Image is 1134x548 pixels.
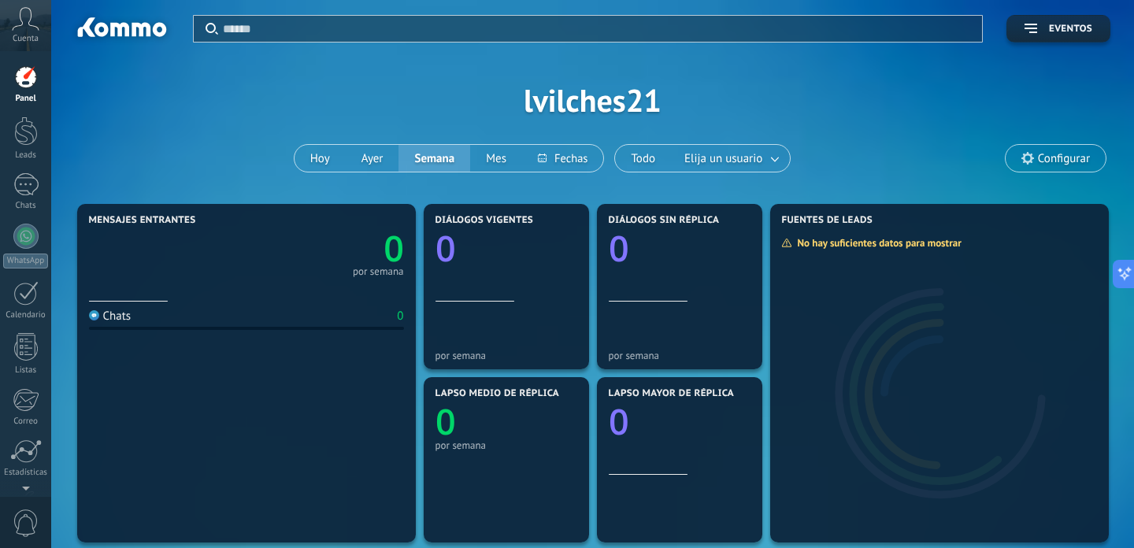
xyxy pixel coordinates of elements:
text: 0 [435,224,456,272]
button: Mes [470,145,522,172]
div: Panel [3,94,49,104]
img: Chats [89,310,99,320]
button: Todo [615,145,671,172]
div: por semana [435,439,577,451]
div: Chats [89,309,132,324]
div: Listas [3,365,49,376]
span: Elija un usuario [681,148,765,169]
span: Configurar [1038,152,1090,165]
span: Lapso mayor de réplica [609,388,734,399]
div: por semana [435,350,577,361]
span: Lapso medio de réplica [435,388,560,399]
a: 0 [246,224,404,272]
span: Fuentes de leads [782,215,873,226]
div: Correo [3,417,49,427]
button: Elija un usuario [671,145,790,172]
div: por semana [353,268,404,276]
span: Eventos [1049,24,1092,35]
div: Calendario [3,310,49,320]
text: 0 [435,398,456,446]
button: Ayer [346,145,399,172]
span: Diálogos sin réplica [609,215,720,226]
div: Estadísticas [3,468,49,478]
text: 0 [609,224,629,272]
div: WhatsApp [3,254,48,268]
span: Cuenta [13,34,39,44]
button: Hoy [295,145,346,172]
button: Fechas [522,145,603,172]
text: 0 [609,398,629,446]
div: Leads [3,150,49,161]
div: por semana [609,350,750,361]
span: Diálogos vigentes [435,215,534,226]
button: Semana [398,145,470,172]
div: 0 [397,309,403,324]
span: Mensajes entrantes [89,215,196,226]
button: Eventos [1006,15,1110,43]
div: No hay suficientes datos para mostrar [781,236,973,250]
text: 0 [384,224,404,272]
div: Chats [3,201,49,211]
